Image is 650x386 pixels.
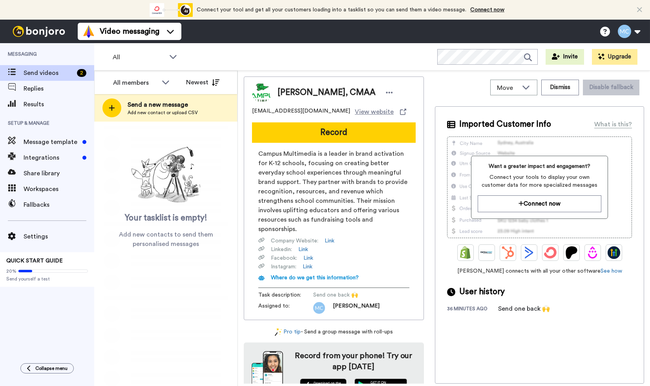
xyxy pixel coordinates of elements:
[128,109,198,116] span: Add new contact or upload CSV
[459,286,505,298] span: User history
[459,246,472,259] img: Shopify
[128,100,198,109] span: Send a new message
[244,328,424,336] div: - Send a group message with roll-ups
[35,365,68,371] span: Collapse menu
[546,49,584,65] button: Invite
[24,100,94,109] span: Results
[478,173,601,189] span: Connect your tools to display your own customer data for more specialized messages
[82,25,95,38] img: vm-color.svg
[24,84,94,93] span: Replies
[271,263,296,271] span: Instagram :
[544,246,557,259] img: ConvertKit
[447,267,632,275] span: [PERSON_NAME] connects with all your other software
[24,184,94,194] span: Workspaces
[113,53,165,62] span: All
[447,306,498,313] div: 36 minutes ago
[303,254,313,262] a: Link
[291,350,416,372] h4: Record from your phone! Try our app [DATE]
[24,169,94,178] span: Share library
[106,230,226,249] span: Add new contacts to send them personalised messages
[125,212,207,224] span: Your tasklist is empty!
[6,276,88,282] span: Send yourself a test
[77,69,86,77] div: 2
[594,120,632,129] div: What is this?
[258,149,409,234] span: Campus Multimedia is a leader in brand activation for K-12 schools, focusing on creating better e...
[298,246,308,253] a: Link
[150,3,193,17] div: animation
[275,328,282,336] img: magic-wand.svg
[197,7,466,13] span: Connect your tool and get all your customers loading into a tasklist so you can send them a video...
[470,7,504,13] a: Connect now
[24,153,79,162] span: Integrations
[480,246,493,259] img: Ontraport
[24,137,79,147] span: Message template
[565,246,578,259] img: Patreon
[325,237,334,245] a: Link
[20,363,74,373] button: Collapse menu
[271,246,292,253] span: Linkedin :
[498,304,550,313] div: Send one back 🙌
[608,246,620,259] img: GoHighLevel
[592,49,637,65] button: Upgrade
[252,122,416,143] button: Record
[313,302,325,314] img: mc.png
[601,268,622,274] a: See how
[24,232,94,241] span: Settings
[303,263,312,271] a: Link
[271,254,297,262] span: Facebook :
[258,291,313,299] span: Task description :
[252,83,272,102] img: Image of Scott Paine, CMAA
[497,83,518,93] span: Move
[6,268,16,274] span: 20%
[271,275,359,280] span: Where do we get this information?
[478,195,601,212] button: Connect now
[586,246,599,259] img: Drip
[278,87,376,98] span: [PERSON_NAME], CMAA
[6,258,63,264] span: QUICK START GUIDE
[459,118,551,130] span: Imported Customer Info
[24,200,94,209] span: Fallbacks
[502,246,514,259] img: Hubspot
[275,328,301,336] a: Pro tip
[583,80,639,95] button: Disable fallback
[478,162,601,170] span: Want a greater impact and engagement?
[258,302,313,314] span: Assigned to:
[24,68,74,78] span: Send videos
[9,26,68,37] img: bj-logo-header-white.svg
[333,302,380,314] span: [PERSON_NAME]
[180,75,225,90] button: Newest
[523,246,535,259] img: ActiveCampaign
[113,78,158,87] div: All members
[541,80,579,95] button: Dismiss
[355,107,394,117] span: View website
[100,26,159,37] span: Video messaging
[252,107,350,117] span: [EMAIL_ADDRESS][DOMAIN_NAME]
[313,291,388,299] span: Send one back 🙌
[355,107,406,117] a: View website
[271,237,318,245] span: Company Website :
[127,144,205,206] img: ready-set-action.png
